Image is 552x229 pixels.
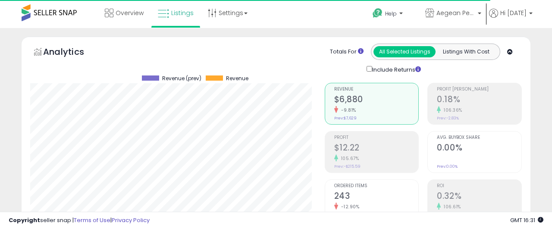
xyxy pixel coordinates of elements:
[334,94,419,106] h2: $6,880
[334,164,361,169] small: Prev: -$215.59
[437,184,521,188] span: ROI
[437,87,521,92] span: Profit [PERSON_NAME]
[338,155,359,162] small: 105.67%
[112,216,150,224] a: Privacy Policy
[373,46,436,57] button: All Selected Listings
[116,9,144,17] span: Overview
[334,87,419,92] span: Revenue
[366,1,417,28] a: Help
[360,64,431,74] div: Include Returns
[441,107,462,113] small: 106.36%
[437,143,521,154] h2: 0.00%
[510,216,543,224] span: 2025-08-14 16:31 GMT
[437,116,459,121] small: Prev: -2.83%
[334,184,419,188] span: Ordered Items
[9,216,40,224] strong: Copyright
[334,191,419,203] h2: 243
[437,164,458,169] small: Prev: 0.00%
[334,143,419,154] h2: $12.22
[437,94,521,106] h2: 0.18%
[437,191,521,203] h2: 0.32%
[441,204,461,210] small: 106.61%
[489,9,533,28] a: Hi [DATE]
[372,8,383,19] i: Get Help
[330,48,364,56] div: Totals For
[334,135,419,140] span: Profit
[74,216,110,224] a: Terms of Use
[435,46,497,57] button: Listings With Cost
[162,75,201,82] span: Revenue (prev)
[338,204,360,210] small: -12.90%
[171,9,194,17] span: Listings
[437,135,521,140] span: Avg. Buybox Share
[43,46,101,60] h5: Analytics
[436,9,475,17] span: Aegean Pearl
[338,107,356,113] small: -9.81%
[334,116,357,121] small: Prev: $7,629
[9,216,150,225] div: seller snap | |
[226,75,248,82] span: Revenue
[500,9,527,17] span: Hi [DATE]
[385,10,397,17] span: Help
